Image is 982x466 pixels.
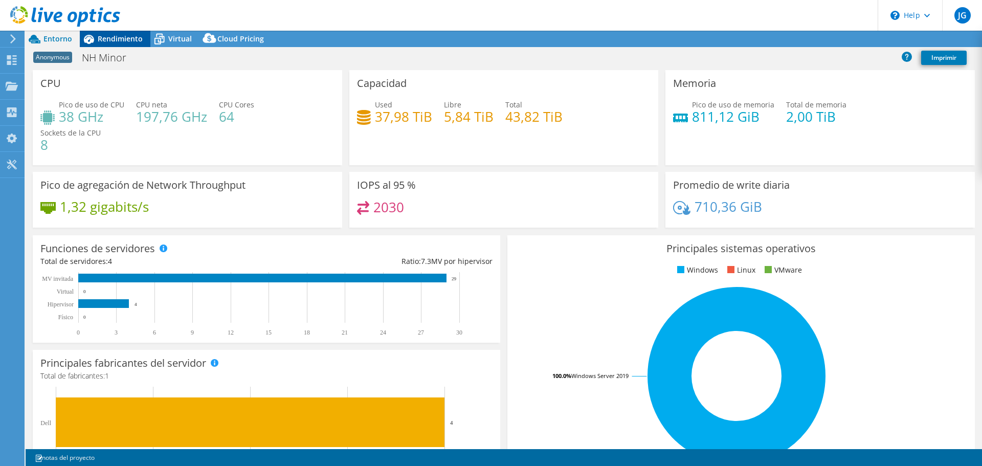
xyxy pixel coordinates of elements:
span: Total de memoria [786,100,846,109]
h4: 2030 [373,202,404,213]
h4: 2,00 TiB [786,111,846,122]
span: 7.3 [421,256,431,266]
text: Dell [40,419,51,427]
span: Libre [444,100,461,109]
span: Pico de uso de memoria [692,100,774,109]
span: CPU Cores [219,100,254,109]
span: Sockets de la CPU [40,128,101,138]
a: Imprimir [921,51,967,65]
text: 18 [304,329,310,336]
svg: \n [890,11,900,20]
text: Virtual [57,288,74,295]
span: Rendimiento [98,34,143,43]
text: 15 [265,329,272,336]
h3: Principales fabricantes del servidor [40,358,206,369]
div: Ratio: MV por hipervisor [266,256,493,267]
li: VMware [762,264,802,276]
span: 1 [105,371,109,381]
li: Windows [675,264,718,276]
span: Used [375,100,392,109]
text: 27 [418,329,424,336]
div: Total de servidores: [40,256,266,267]
span: Virtual [168,34,192,43]
text: 24 [380,329,386,336]
h4: 37,98 TiB [375,111,432,122]
text: 3 [115,329,118,336]
h3: Funciones de servidores [40,243,155,254]
h3: IOPS al 95 % [357,180,416,191]
span: Cloud Pricing [217,34,264,43]
text: 4 [135,302,137,307]
span: Total [505,100,522,109]
text: 0 [77,329,80,336]
h3: Pico de agregación de Network Throughput [40,180,245,191]
h4: 1,32 gigabits/s [60,201,149,212]
h4: 8 [40,139,101,150]
text: 29 [452,276,457,281]
h4: Total de fabricantes: [40,370,493,382]
span: 4 [108,256,112,266]
h4: 811,12 GiB [692,111,774,122]
text: 21 [342,329,348,336]
text: 30 [456,329,462,336]
span: Anonymous [33,52,72,63]
tspan: 100.0% [552,372,571,380]
h1: NH Minor [77,52,142,63]
text: 0 [83,289,86,294]
span: Pico de uso de CPU [59,100,124,109]
h3: Promedio de write diaria [673,180,790,191]
span: Entorno [43,34,72,43]
h3: CPU [40,78,61,89]
h4: 38 GHz [59,111,124,122]
tspan: Windows Server 2019 [571,372,629,380]
text: 4 [450,419,453,426]
h4: 64 [219,111,254,122]
li: Linux [725,264,755,276]
h3: Principales sistemas operativos [515,243,967,254]
span: CPU neta [136,100,167,109]
h3: Memoria [673,78,716,89]
text: 12 [228,329,234,336]
text: MV invitada [42,275,73,282]
tspan: Físico [58,314,73,321]
a: notas del proyecto [28,451,102,464]
text: 0 [83,315,86,320]
span: JG [954,7,971,24]
text: Hipervisor [48,301,74,308]
h4: 5,84 TiB [444,111,494,122]
text: 9 [191,329,194,336]
h3: Capacidad [357,78,407,89]
h4: 710,36 GiB [695,201,762,212]
h4: 43,82 TiB [505,111,563,122]
h4: 197,76 GHz [136,111,207,122]
text: 6 [153,329,156,336]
